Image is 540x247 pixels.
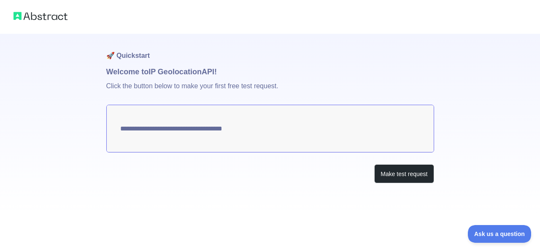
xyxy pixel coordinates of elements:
[106,78,434,105] p: Click the button below to make your first free test request.
[374,164,434,183] button: Make test request
[106,66,434,78] h1: Welcome to IP Geolocation API!
[13,10,67,22] img: Abstract logo
[106,34,434,66] h1: 🚀 Quickstart
[468,225,532,243] iframe: Toggle Customer Support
